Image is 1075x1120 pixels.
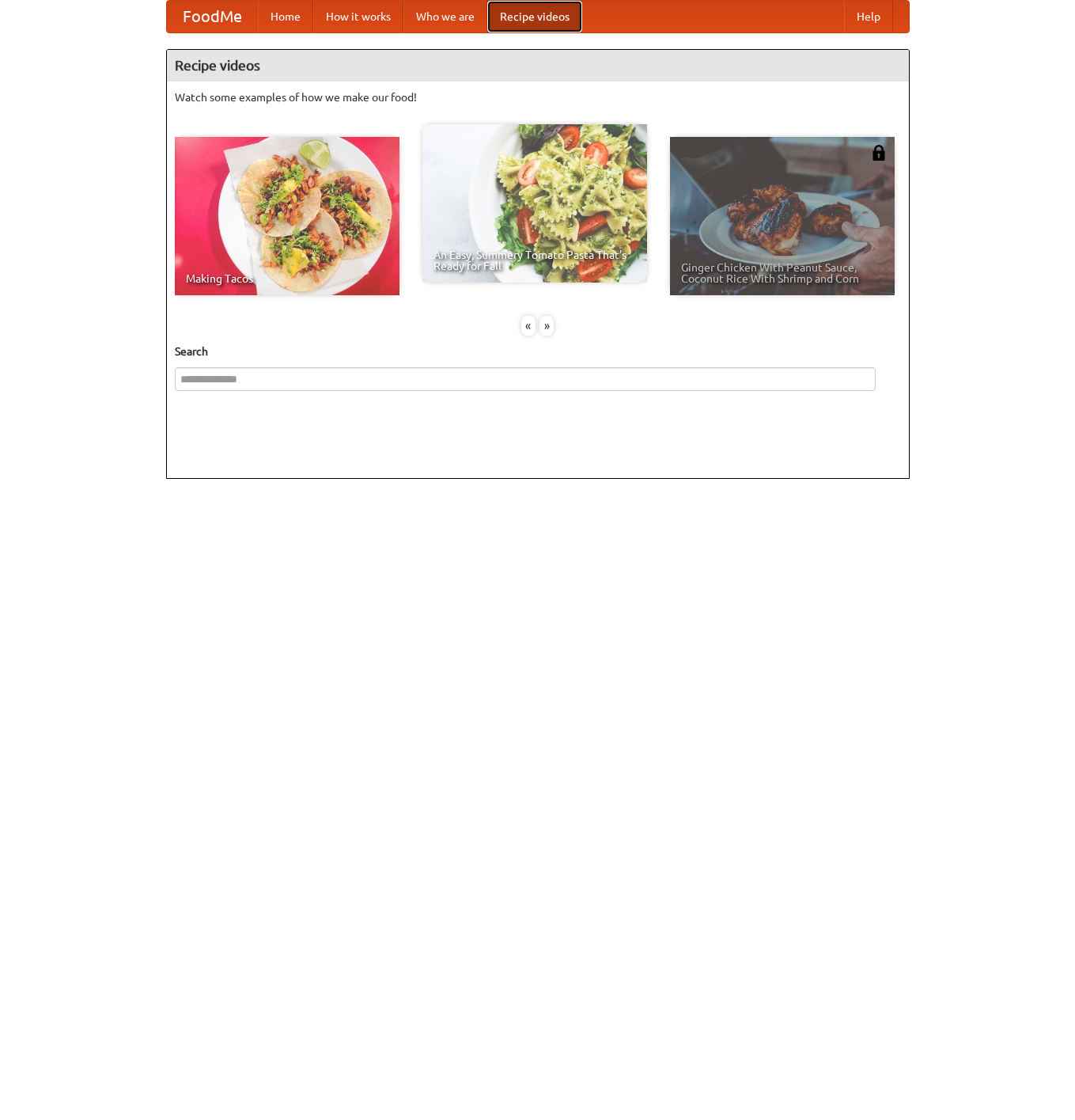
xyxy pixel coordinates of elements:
p: Watch some examples of how we make our food! [175,89,901,105]
h4: Recipe videos [167,50,909,82]
a: Making Tacos [175,137,399,295]
div: « [521,316,536,336]
a: FoodMe [167,1,258,32]
a: Home [258,1,313,32]
div: » [539,316,554,336]
h5: Search [175,344,901,359]
a: Recipe videos [487,1,582,32]
img: 483408.png [871,145,887,161]
a: How it works [313,1,403,32]
a: An Easy, Summery Tomato Pasta That's Ready for Fall [422,124,647,283]
span: Making Tacos [186,273,388,284]
a: Who we are [403,1,487,32]
a: Help [844,1,893,32]
span: An Easy, Summery Tomato Pasta That's Ready for Fall [433,249,636,271]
